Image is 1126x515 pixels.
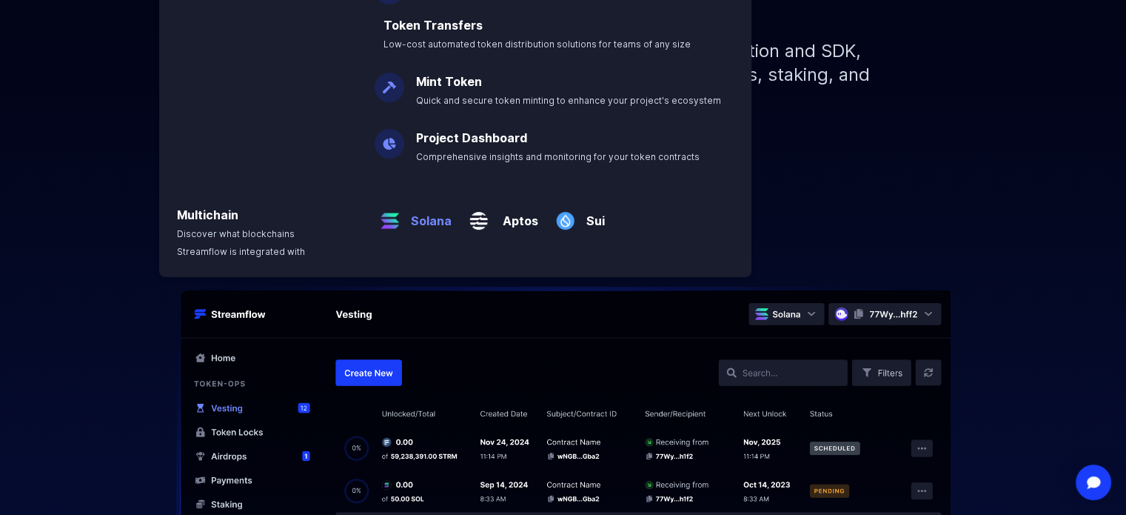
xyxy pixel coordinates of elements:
[383,18,483,33] a: Token Transfers
[416,95,721,106] span: Quick and secure token minting to enhance your project's ecosystem
[375,194,405,236] img: Solana
[416,151,700,162] span: Comprehensive insights and monitoring for your token contracts
[177,207,238,222] a: Multichain
[405,200,452,230] a: Solana
[383,39,691,50] span: Low-cost automated token distribution solutions for teams of any size
[177,228,305,257] span: Discover what blockchains Streamflow is integrated with
[416,130,527,145] a: Project Dashboard
[375,117,404,159] img: Project Dashboard
[494,200,538,230] a: Aptos
[550,194,580,236] img: Sui
[1076,465,1111,500] div: Open Intercom Messenger
[463,194,494,236] img: Aptos
[416,74,482,89] a: Mint Token
[375,61,404,102] img: Mint Token
[580,200,605,230] a: Sui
